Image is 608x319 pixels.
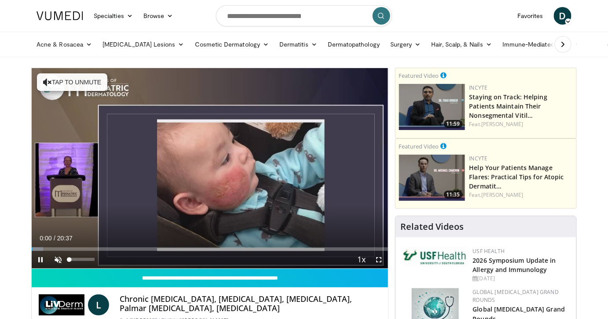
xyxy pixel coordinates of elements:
[399,155,465,201] img: 601112bd-de26-4187-b266-f7c9c3587f14.png.150x105_q85_crop-smart_upscale.jpg
[399,84,465,130] a: 11:59
[554,7,571,25] a: D
[88,294,109,315] a: L
[32,68,388,269] video-js: Video Player
[88,7,138,25] a: Specialties
[40,235,51,242] span: 0:00
[469,191,573,199] div: Feat.
[399,142,439,150] small: Featured Video
[54,235,55,242] span: /
[322,36,385,53] a: Dermatopathology
[39,294,84,315] img: LivDerm
[469,155,488,162] a: Incyte
[473,275,569,283] div: [DATE]
[138,7,179,25] a: Browse
[32,251,49,268] button: Pause
[444,120,463,128] span: 11:59
[444,191,463,199] span: 11:35
[37,73,107,91] button: Tap to unmute
[469,84,488,91] a: Incyte
[399,155,465,201] a: 11:35
[469,120,573,128] div: Feat.
[353,251,370,268] button: Playback Rate
[399,72,439,80] small: Featured Video
[512,7,549,25] a: Favorites
[473,256,556,274] a: 2026 Symposium Update in Allergy and Immunology
[69,258,94,261] div: Volume Level
[216,5,392,26] input: Search topics, interventions
[473,288,559,304] a: Global [MEDICAL_DATA] Grand Rounds
[37,11,83,20] img: VuMedi Logo
[473,247,505,255] a: USF Health
[190,36,274,53] a: Cosmetic Dermatology
[481,120,523,128] a: [PERSON_NAME]
[120,294,381,313] h4: Chronic [MEDICAL_DATA], [MEDICAL_DATA], [MEDICAL_DATA], Palmar [MEDICAL_DATA], [MEDICAL_DATA]
[370,251,388,268] button: Fullscreen
[481,191,523,199] a: [PERSON_NAME]
[97,36,190,53] a: [MEDICAL_DATA] Lesions
[32,247,388,251] div: Progress Bar
[49,251,67,268] button: Unmute
[31,36,97,53] a: Acne & Rosacea
[469,163,564,190] a: Help Your Patients Manage Flares: Practical Tips for Atopic Dermatit…
[497,36,568,53] a: Immune-Mediated
[401,221,464,232] h4: Related Videos
[274,36,322,53] a: Dermatitis
[57,235,73,242] span: 20:37
[399,84,465,130] img: fe0751a3-754b-4fa7-bfe3-852521745b57.png.150x105_q85_crop-smart_upscale.jpg
[426,36,497,53] a: Hair, Scalp, & Nails
[469,93,548,120] a: Staying on Track: Helping Patients Maintain Their Nonsegmental Vitil…
[385,36,426,53] a: Surgery
[403,247,469,267] img: 6ba8804a-8538-4002-95e7-a8f8012d4a11.png.150x105_q85_autocrop_double_scale_upscale_version-0.2.jpg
